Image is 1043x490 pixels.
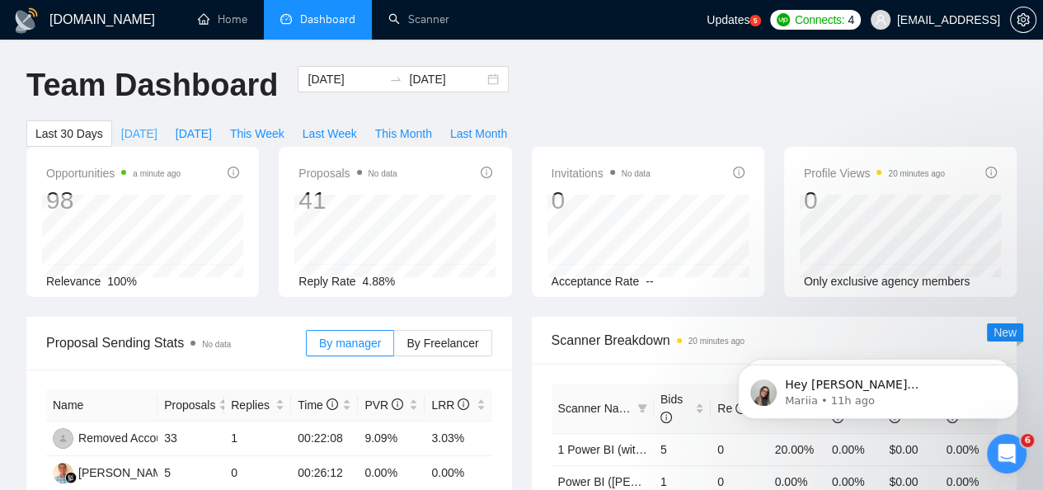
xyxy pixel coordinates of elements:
[68,31,317,67] div: Yes, I have removed the old managers
[298,185,397,216] div: 41
[283,357,309,384] button: Send a message…
[280,13,292,25] span: dashboard
[552,185,651,216] div: 0
[707,13,749,26] span: Updates
[198,12,247,26] a: homeHome
[164,396,215,414] span: Proposals
[754,17,758,25] text: 5
[552,275,640,288] span: Acceptance Rate
[481,167,492,178] span: info-circle
[157,389,224,422] th: Proposals
[458,398,469,410] span: info-circle
[389,73,402,86] span: swap-right
[369,169,397,178] span: No data
[875,14,886,26] span: user
[53,463,73,483] img: YP
[78,429,172,447] div: Removed Account
[11,7,42,38] button: go back
[80,8,113,21] h1: Dima
[13,80,317,202] div: Dima says…
[940,433,997,465] td: 0.00%
[47,9,73,35] img: Profile image for Dima
[303,125,357,143] span: Last Week
[53,465,173,478] a: YP[PERSON_NAME]
[409,70,484,88] input: End date
[777,13,790,26] img: upwork-logo.png
[825,433,882,465] td: 0.00%
[804,185,945,216] div: 0
[888,169,944,178] time: 20 minutes ago
[167,120,221,147] button: [DATE]
[441,120,516,147] button: Last Month
[13,31,317,80] div: viraj.s@datachamps.ai says…
[622,169,651,178] span: No data
[768,433,825,465] td: 20.00%
[392,398,403,410] span: info-circle
[80,21,128,37] p: +1 other
[1011,13,1036,26] span: setting
[804,275,970,288] span: Only exclusive agency members
[688,337,745,346] time: 20 minutes ago
[35,125,103,143] span: Last 30 Days
[552,330,998,351] span: Scanner Breakdown
[1010,13,1036,26] a: setting
[14,329,316,357] textarea: Message…
[26,66,278,105] h1: Team Dashboard
[994,326,1017,339] span: New
[646,275,653,288] span: --
[733,167,745,178] span: info-circle
[985,167,997,178] span: info-circle
[848,11,854,29] span: 4
[46,332,306,353] span: Proposal Sending Stats
[1021,434,1034,447] span: 6
[363,275,396,288] span: 4.88%
[882,433,939,465] td: $0.00
[230,125,284,143] span: This Week
[231,396,272,414] span: Replies
[795,11,844,29] span: Connects:
[389,73,402,86] span: to
[107,275,137,288] span: 100%
[78,364,92,377] button: Upload attachment
[157,422,224,456] td: 33
[78,464,173,482] div: [PERSON_NAME]
[228,167,239,178] span: info-circle
[298,163,397,183] span: Proposals
[327,398,338,410] span: info-circle
[121,125,157,143] span: [DATE]
[634,396,651,421] span: filter
[26,90,257,139] div: Thanks, all the necessary preparations are completed ✅ No additional actions required 🙌
[431,398,469,412] span: LRR
[1010,7,1036,33] button: setting
[364,398,403,412] span: PVR
[224,389,291,422] th: Replies
[46,275,101,288] span: Relevance
[291,422,358,456] td: 00:22:08
[660,393,683,424] span: Bids
[288,7,319,38] button: Home
[26,147,257,179] div: Please let us know if you have any additional questions 🤓
[375,125,432,143] span: This Month
[13,321,270,373] div: Nope, you have only limitation here: 100 generations per day ;)
[294,120,366,147] button: Last Week
[176,125,212,143] span: [DATE]
[308,70,383,88] input: Start date
[224,422,291,456] td: 1
[711,433,768,465] td: 0
[133,169,181,178] time: a minute ago
[13,80,270,189] div: Thanks, all the necessary preparations are completed ✅No additional actions required 🙌Please let ...
[713,330,1043,445] iframe: Intercom notifications message
[654,433,711,465] td: 5
[450,125,507,143] span: Last Month
[298,275,355,288] span: Reply Rate
[52,364,65,377] button: Gif picker
[82,40,303,57] div: Yes, I have removed the old managers
[112,120,167,147] button: [DATE]
[46,185,181,216] div: 98
[319,337,381,350] span: By manager
[358,422,425,456] td: 9.09%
